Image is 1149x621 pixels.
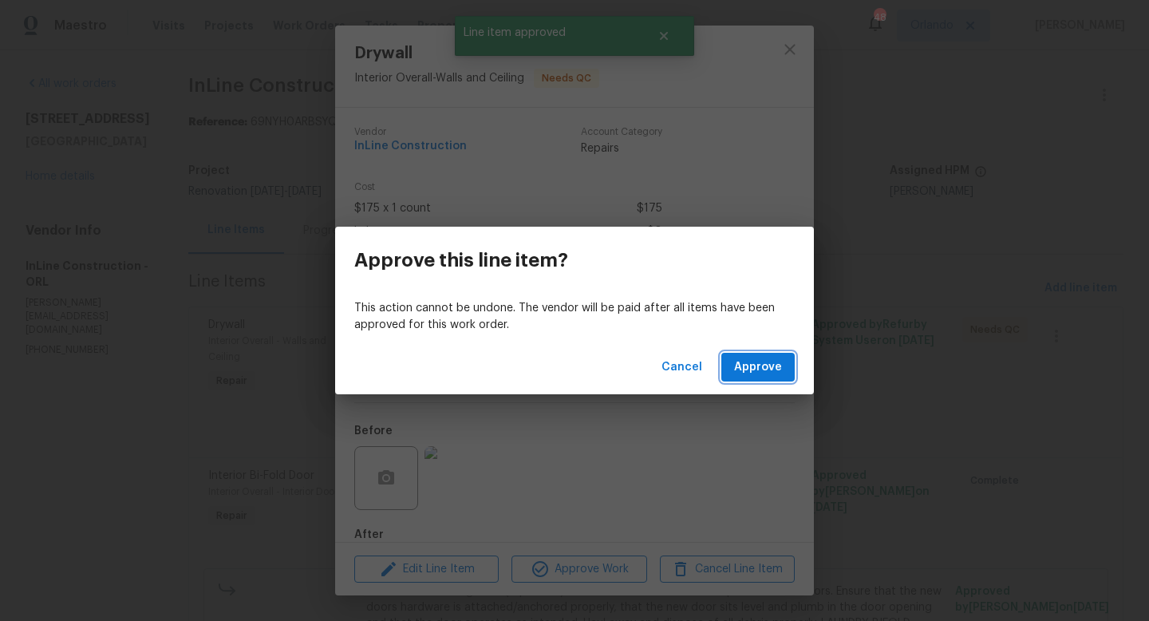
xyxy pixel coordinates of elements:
button: Cancel [655,353,709,382]
h3: Approve this line item? [354,249,568,271]
p: This action cannot be undone. The vendor will be paid after all items have been approved for this... [354,300,795,334]
span: Cancel [661,358,702,378]
span: Approve [734,358,782,378]
button: Approve [721,353,795,382]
